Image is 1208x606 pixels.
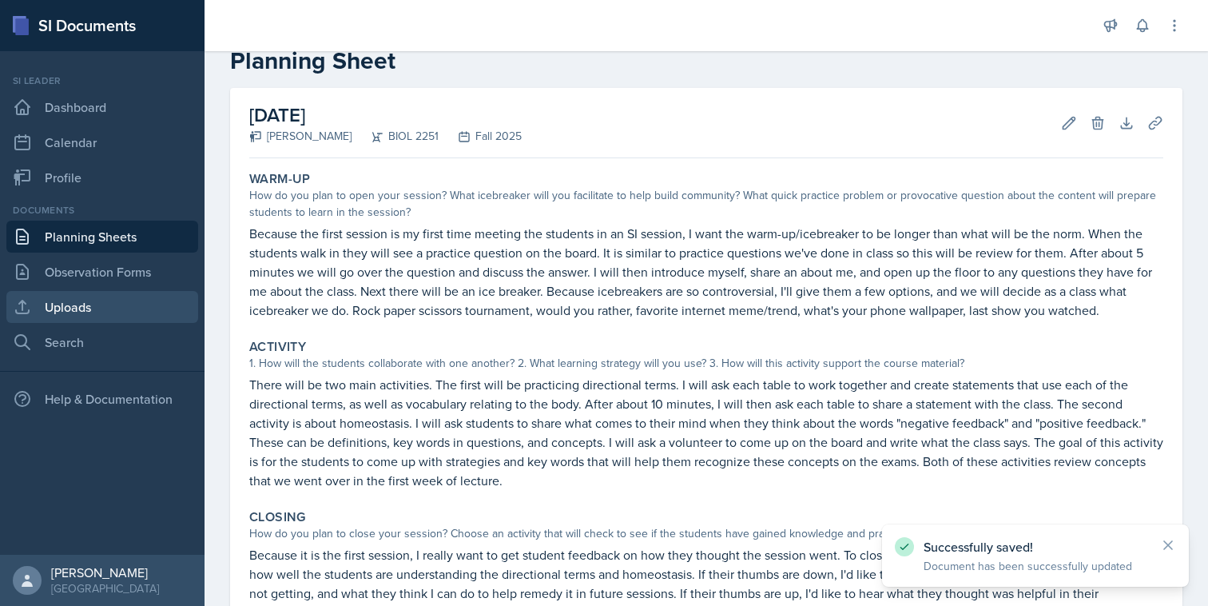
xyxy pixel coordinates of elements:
[249,339,306,355] label: Activity
[249,509,306,525] label: Closing
[6,326,198,358] a: Search
[249,128,352,145] div: [PERSON_NAME]
[6,91,198,123] a: Dashboard
[924,539,1147,555] p: Successfully saved!
[6,383,198,415] div: Help & Documentation
[249,525,1163,542] div: How do you plan to close your session? Choose an activity that will check to see if the students ...
[249,171,311,187] label: Warm-Up
[51,580,159,596] div: [GEOGRAPHIC_DATA]
[439,128,522,145] div: Fall 2025
[6,256,198,288] a: Observation Forms
[6,74,198,88] div: Si leader
[249,224,1163,320] p: Because the first session is my first time meeting the students in an SI session, I want the warm...
[249,101,522,130] h2: [DATE]
[924,558,1147,574] p: Document has been successfully updated
[6,203,198,217] div: Documents
[352,128,439,145] div: BIOL 2251
[6,291,198,323] a: Uploads
[6,126,198,158] a: Calendar
[249,355,1163,372] div: 1. How will the students collaborate with one another? 2. What learning strategy will you use? 3....
[6,161,198,193] a: Profile
[6,221,198,253] a: Planning Sheets
[249,187,1163,221] div: How do you plan to open your session? What icebreaker will you facilitate to help build community...
[51,564,159,580] div: [PERSON_NAME]
[249,375,1163,490] p: There will be two main activities. The first will be practicing directional terms. I will ask eac...
[230,46,1182,75] h2: Planning Sheet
